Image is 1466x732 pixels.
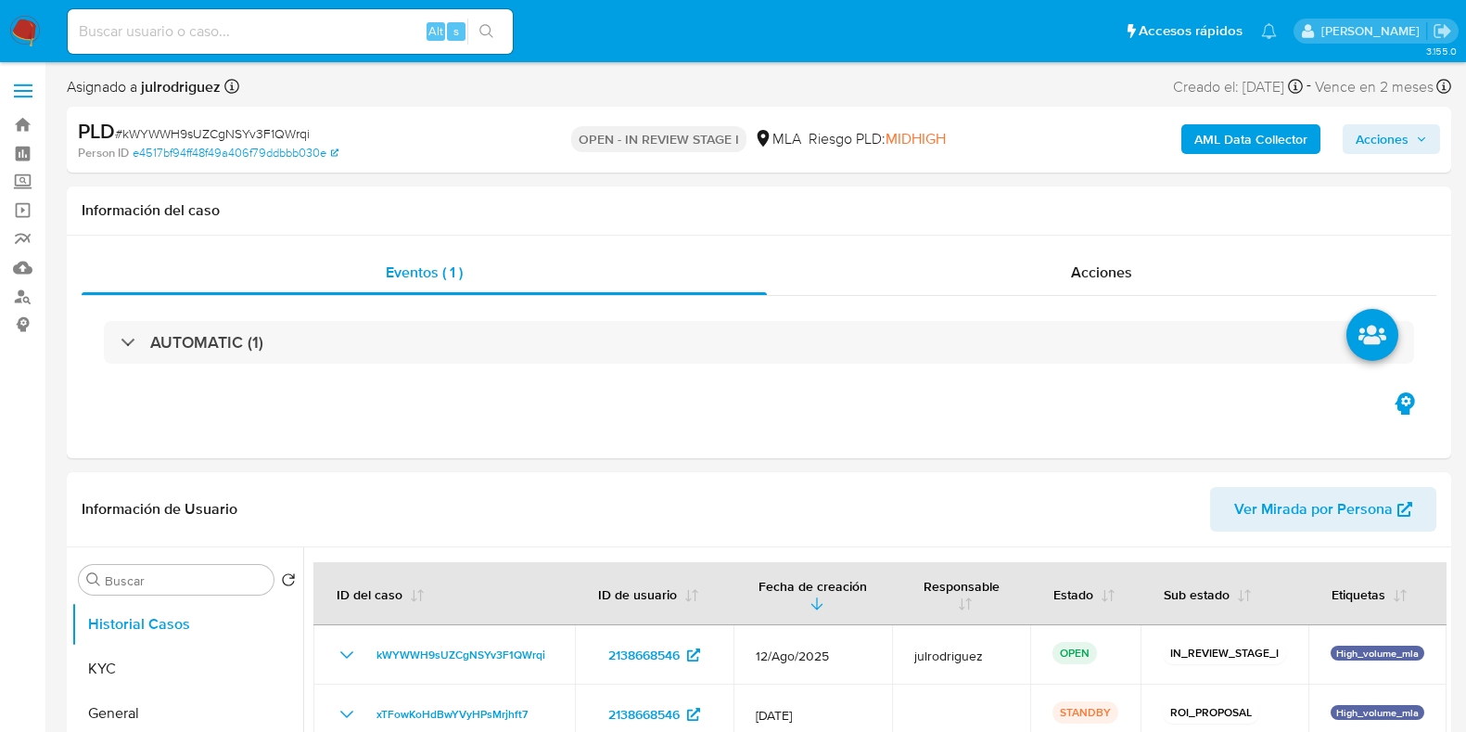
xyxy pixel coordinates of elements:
[1261,23,1277,39] a: Notificaciones
[105,572,266,589] input: Buscar
[1139,21,1243,41] span: Accesos rápidos
[82,201,1436,220] h1: Información del caso
[115,124,310,143] span: # kWYWWH9sUZCgNSYv3F1QWrqi
[1173,74,1303,99] div: Creado el: [DATE]
[1307,74,1311,99] span: -
[150,332,263,353] h3: AUTOMATIC (1)
[68,19,513,44] input: Buscar usuario o caso...
[71,602,303,647] button: Historial Casos
[571,126,746,152] p: OPEN - IN REVIEW STAGE I
[1343,124,1440,154] button: Acciones
[467,19,505,45] button: search-icon
[71,647,303,691] button: KYC
[104,321,1414,364] div: AUTOMATIC (1)
[1321,22,1426,40] p: julieta.rodriguez@mercadolibre.com
[1356,124,1409,154] span: Acciones
[86,572,101,587] button: Buscar
[133,145,338,161] a: e4517bf94ff48f49a406f79ddbbb030e
[1315,77,1434,97] span: Vence en 2 meses
[281,572,296,593] button: Volver al orden por defecto
[78,116,115,146] b: PLD
[78,145,129,161] b: Person ID
[386,262,463,283] span: Eventos ( 1 )
[137,76,221,97] b: julrodriguez
[1433,21,1452,41] a: Salir
[67,77,221,97] span: Asignado a
[1181,124,1320,154] button: AML Data Collector
[1071,262,1132,283] span: Acciones
[754,129,801,149] div: MLA
[809,129,946,149] span: Riesgo PLD:
[1194,124,1307,154] b: AML Data Collector
[886,128,946,149] span: MIDHIGH
[1210,487,1436,532] button: Ver Mirada por Persona
[428,22,443,40] span: Alt
[1234,487,1393,532] span: Ver Mirada por Persona
[82,500,237,519] h1: Información de Usuario
[453,22,459,40] span: s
